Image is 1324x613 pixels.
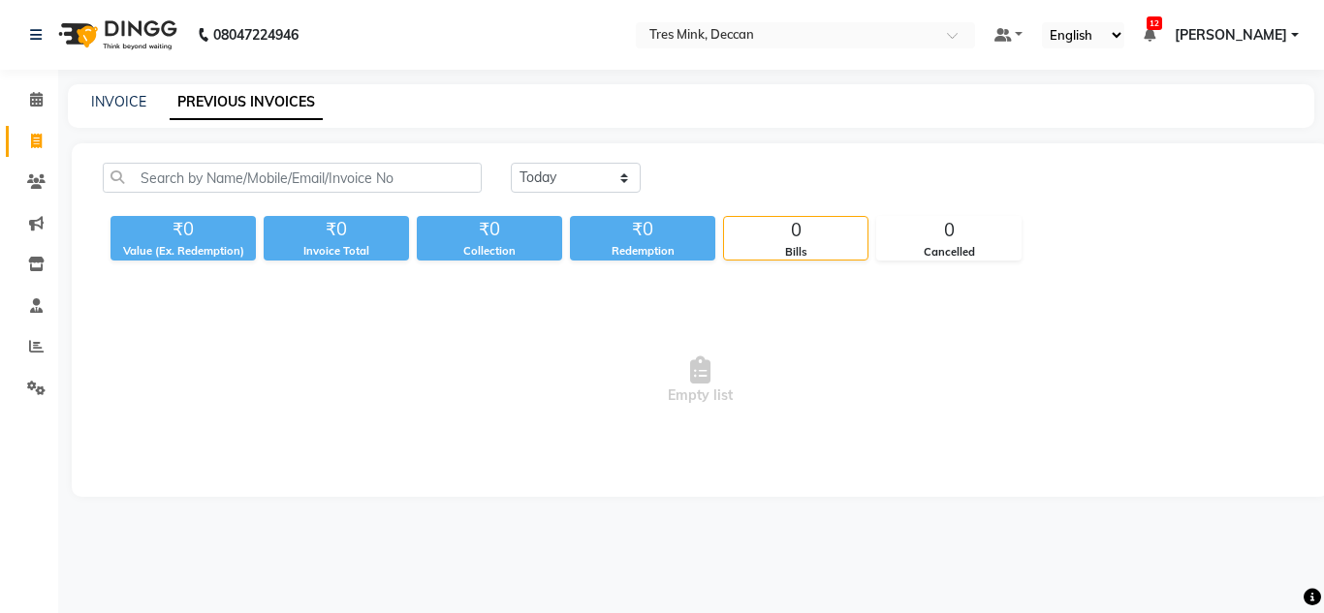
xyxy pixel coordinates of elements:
div: Value (Ex. Redemption) [110,243,256,260]
div: 0 [724,217,867,244]
a: PREVIOUS INVOICES [170,85,323,120]
div: Collection [417,243,562,260]
div: Invoice Total [264,243,409,260]
div: 0 [877,217,1021,244]
span: Empty list [103,284,1298,477]
div: Redemption [570,243,715,260]
div: ₹0 [570,216,715,243]
a: INVOICE [91,93,146,110]
input: Search by Name/Mobile/Email/Invoice No [103,163,482,193]
span: 12 [1147,16,1162,30]
div: ₹0 [110,216,256,243]
div: Bills [724,244,867,261]
b: 08047224946 [213,8,299,62]
img: logo [49,8,182,62]
div: Cancelled [877,244,1021,261]
div: ₹0 [417,216,562,243]
div: ₹0 [264,216,409,243]
a: 12 [1144,26,1155,44]
span: [PERSON_NAME] [1175,25,1287,46]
